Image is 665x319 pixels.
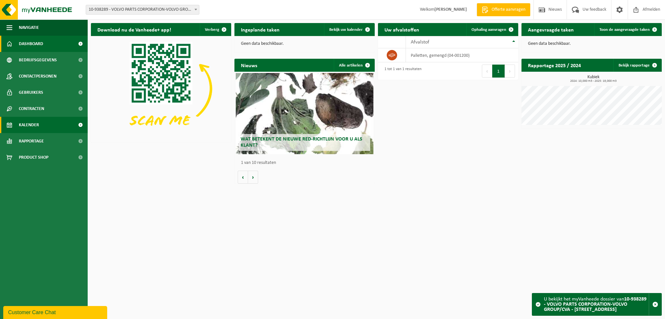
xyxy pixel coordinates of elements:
h2: Rapportage 2025 / 2024 [521,59,587,71]
span: Rapportage [19,133,44,149]
strong: [PERSON_NAME] [434,7,467,12]
a: Offerte aanvragen [477,3,530,16]
span: Afvalstof [411,40,429,45]
a: Ophaling aanvragen [466,23,518,36]
a: Alle artikelen [334,59,374,72]
h2: Uw afvalstoffen [378,23,426,36]
p: Geen data beschikbaar. [528,42,655,46]
a: Wat betekent de nieuwe RED-richtlijn voor u als klant? [236,73,373,154]
span: 10-938289 - VOLVO PARTS CORPORATION-VOLVO GROUP/CVA - 9041 OOSTAKKER, SMALLEHEERWEG 31 [86,5,199,14]
h2: Nieuws [234,59,264,71]
div: U bekijkt het myVanheede dossier van [544,293,649,315]
button: Verberg [200,23,231,36]
h2: Ingeplande taken [234,23,286,36]
button: Next [505,65,515,78]
span: 2024: 10,000 m3 - 2025: 19,000 m3 [525,80,662,83]
p: 1 van 10 resultaten [241,161,371,165]
td: palletten, gemengd (04-001200) [406,48,518,62]
span: Product Shop [19,149,48,166]
p: Geen data beschikbaar. [241,42,368,46]
span: Offerte aanvragen [490,6,527,13]
button: Volgende [248,171,258,184]
iframe: chat widget [3,305,108,319]
span: Bekijk uw kalender [329,28,363,32]
h2: Download nu de Vanheede+ app! [91,23,178,36]
span: Toon de aangevraagde taken [599,28,650,32]
span: Wat betekent de nieuwe RED-richtlijn voor u als klant? [241,137,362,148]
span: Contracten [19,101,44,117]
span: Verberg [205,28,219,32]
h3: Kubiek [525,75,662,83]
a: Toon de aangevraagde taken [594,23,661,36]
span: Dashboard [19,36,43,52]
span: Navigatie [19,19,39,36]
span: Bedrijfsgegevens [19,52,57,68]
h2: Aangevraagde taken [521,23,580,36]
span: Kalender [19,117,39,133]
img: Download de VHEPlus App [91,36,231,141]
button: 1 [492,65,505,78]
span: Contactpersonen [19,68,56,84]
span: 10-938289 - VOLVO PARTS CORPORATION-VOLVO GROUP/CVA - 9041 OOSTAKKER, SMALLEHEERWEG 31 [86,5,199,15]
a: Bekijk rapportage [613,59,661,72]
a: Bekijk uw kalender [324,23,374,36]
strong: 10-938289 - VOLVO PARTS CORPORATION-VOLVO GROUP/CVA - [STREET_ADDRESS] [544,297,646,312]
button: Previous [482,65,492,78]
div: 1 tot 1 van 1 resultaten [381,64,421,78]
button: Vorige [238,171,248,184]
span: Gebruikers [19,84,43,101]
span: Ophaling aanvragen [471,28,506,32]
